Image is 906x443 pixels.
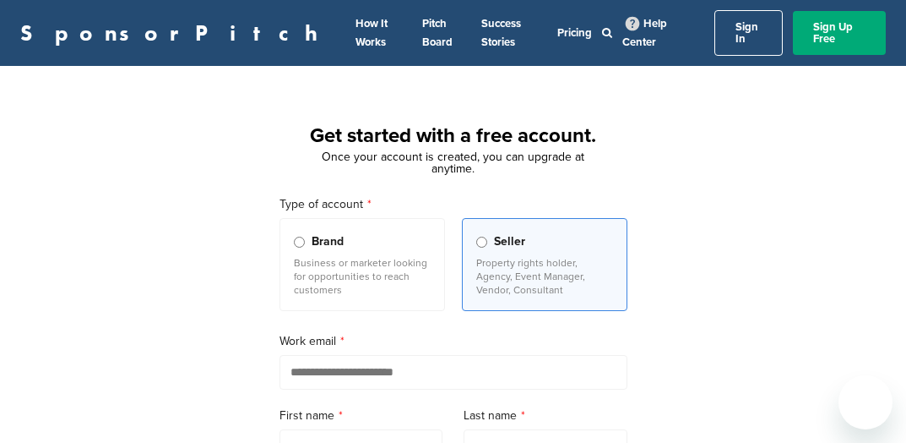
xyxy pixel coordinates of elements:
h1: Get started with a free account. [259,121,648,151]
label: First name [279,407,443,425]
a: Sign Up Free [793,11,886,55]
a: Success Stories [481,17,521,49]
label: Work email [279,332,627,351]
p: Property rights holder, Agency, Event Manager, Vendor, Consultant [476,256,613,297]
iframe: Button to launch messaging window [838,375,892,429]
input: Brand Business or marketer looking for opportunities to reach customers [294,237,305,248]
a: Pitch Board [422,17,453,49]
span: Brand [312,232,344,251]
a: Sign In [714,10,783,56]
a: How It Works [355,17,388,49]
label: Type of account [279,195,627,214]
a: SponsorPitch [20,22,328,44]
span: Seller [494,232,525,251]
a: Help Center [622,14,667,52]
p: Business or marketer looking for opportunities to reach customers [294,256,431,297]
input: Seller Property rights holder, Agency, Event Manager, Vendor, Consultant [476,237,487,248]
span: Once your account is created, you can upgrade at anytime. [322,150,584,176]
a: Pricing [557,26,592,40]
label: Last name [464,407,627,425]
